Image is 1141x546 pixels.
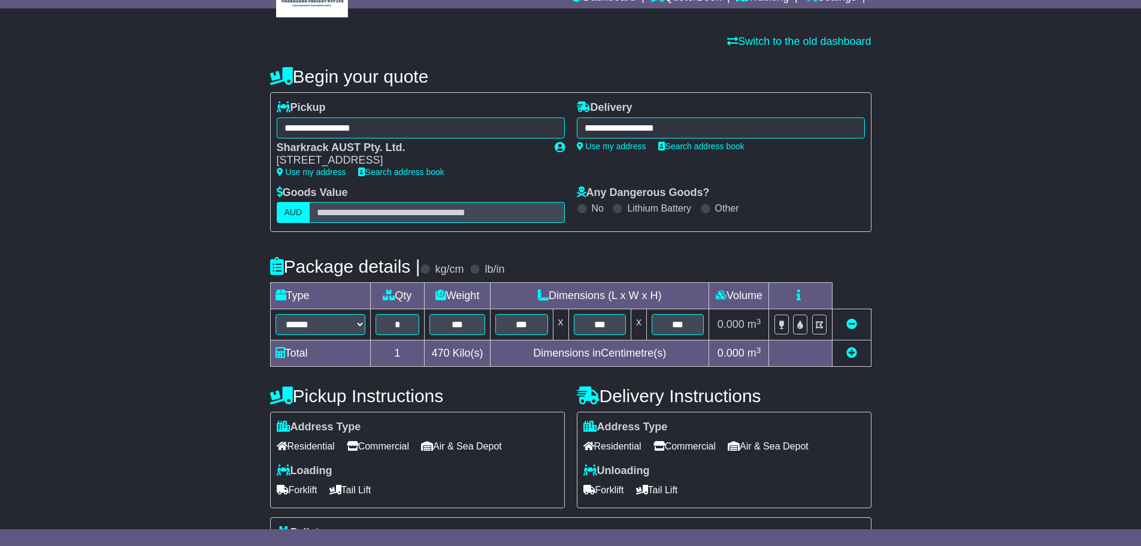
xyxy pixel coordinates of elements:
[277,526,319,539] label: Pallet
[329,481,371,499] span: Tail Lift
[270,340,370,367] td: Total
[846,347,857,359] a: Add new item
[577,386,871,406] h4: Delivery Instructions
[577,141,646,151] a: Use my address
[727,35,871,47] a: Switch to the old dashboard
[658,141,744,151] a: Search address book
[636,481,678,499] span: Tail Lift
[432,347,450,359] span: 470
[277,167,346,177] a: Use my address
[756,317,761,326] sup: 3
[277,154,543,167] div: [STREET_ADDRESS]
[485,263,504,276] label: lb/in
[270,386,565,406] h4: Pickup Instructions
[277,481,317,499] span: Forklift
[491,283,709,309] td: Dimensions (L x W x H)
[277,202,310,223] label: AUD
[715,203,739,214] label: Other
[425,283,491,309] td: Weight
[756,346,761,355] sup: 3
[277,186,348,200] label: Goods Value
[583,464,650,478] label: Unloading
[347,437,409,455] span: Commercial
[277,421,361,434] label: Address Type
[425,340,491,367] td: Kilo(s)
[747,347,761,359] span: m
[583,481,624,499] span: Forklift
[728,437,809,455] span: Air & Sea Depot
[358,167,444,177] a: Search address book
[435,263,464,276] label: kg/cm
[270,283,370,309] td: Type
[592,203,604,214] label: No
[491,340,709,367] td: Dimensions in Centimetre(s)
[277,141,543,155] div: Sharkrack AUST Pty. Ltd.
[583,421,668,434] label: Address Type
[583,437,641,455] span: Residential
[577,101,632,114] label: Delivery
[718,347,744,359] span: 0.000
[370,283,425,309] td: Qty
[553,309,568,340] td: x
[370,340,425,367] td: 1
[631,309,646,340] td: x
[846,318,857,330] a: Remove this item
[747,318,761,330] span: m
[277,101,326,114] label: Pickup
[270,67,871,86] h4: Begin your quote
[653,437,716,455] span: Commercial
[709,283,769,309] td: Volume
[421,437,502,455] span: Air & Sea Depot
[627,203,691,214] label: Lithium Battery
[718,318,744,330] span: 0.000
[577,186,710,200] label: Any Dangerous Goods?
[277,437,335,455] span: Residential
[277,464,332,478] label: Loading
[270,257,420,276] h4: Package details |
